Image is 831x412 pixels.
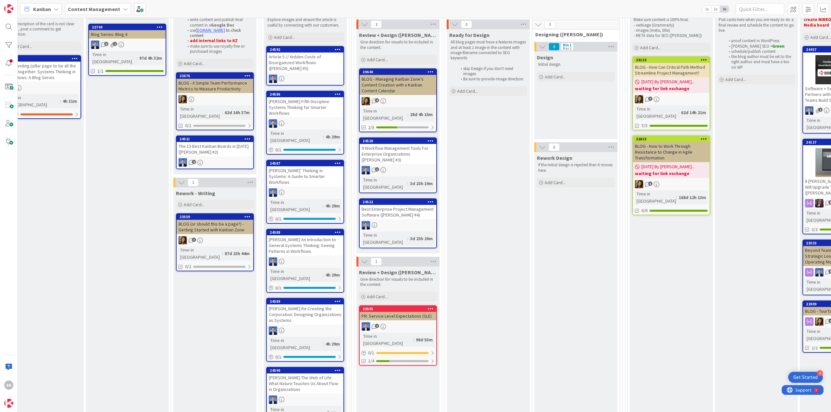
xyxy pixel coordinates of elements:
[413,336,414,343] span: :
[192,160,196,164] span: 2
[360,69,436,75] div: 20640
[360,277,436,288] p: Give direction for visuals to be included in the content.
[179,236,187,244] img: CL
[702,6,711,12] span: 1x
[269,188,277,197] img: DP
[815,268,824,277] img: DP
[266,46,344,86] a: 24592Article 5 // Hidden Costs of Disorganized Workflows ([PERSON_NAME] #5)DP
[360,138,436,164] div: 245209 Workflow Management Tools For Enterprise Organizations ([PERSON_NAME] #3)
[104,42,108,46] span: 6
[267,97,343,117] div: [PERSON_NAME] Fifth Discipline: Systems Thinking for Smarter Workflows
[360,138,436,144] div: 24520
[275,216,281,222] span: 0 / 1
[34,3,35,8] div: 3
[720,6,729,12] span: 3x
[185,263,191,270] span: 0/2
[267,395,343,404] div: DP
[91,41,99,49] img: DP
[266,229,344,293] a: 24588[PERSON_NAME] An Introduction to General Systems Thinking: Seeing Patterns in WorkflowsDPTim...
[5,21,80,37] p: IF the description of the card is not clear enough, post a comment to get clarification.
[359,68,437,132] a: 20640BLOG - Managing Kanban Zone’s Content Creation with a Kanban Content CalendarCLTime in [GEOG...
[6,94,60,108] div: Time in [GEOGRAPHIC_DATA]
[676,194,677,201] span: :
[633,63,710,77] div: BLOG - How Can Critical Path Method Streamline Project Management?
[362,107,407,122] div: Time in [GEOGRAPHIC_DATA]
[634,17,709,22] p: Make sure content is 100% final.
[184,28,253,39] li: use
[176,72,254,130] a: 23676BLOG - X Simple Team Performance Metrics to Measure ProductivityCLTime in [GEOGRAPHIC_DATA]:...
[177,73,253,93] div: 23676BLOG - X Simple Team Performance Metrics to Measure Productivity
[4,110,81,118] div: 0/5
[33,5,51,13] span: Kanban
[810,34,831,40] span: Add Card...
[267,160,343,186] div: 24587[PERSON_NAME]’ Thinking in Systems: A Guide to Smarter Workflows
[177,214,253,220] div: 23559
[88,24,166,76] a: 22744Blog Series: Blog 4DPTime in [GEOGRAPHIC_DATA]:97d 4h 32m1/1
[359,198,437,248] a: 24522Best Enterprise Project Management Software ([PERSON_NAME] #4)DPTime in [GEOGRAPHIC_DATA]:3d...
[360,166,436,174] div: DP
[179,105,222,120] div: Time in [GEOGRAPHIC_DATA]
[818,108,823,112] span: 1
[177,220,253,234] div: BLOG (or should this be a page?) - Getting Started with Kanban Zone
[267,230,343,255] div: 24588[PERSON_NAME] An Introduction to General Systems Thinking: Seeing Patterns in Workflows
[267,91,343,117] div: 24586[PERSON_NAME] Fifth Discipline: Systems Thinking for Smarter Workflows
[267,160,343,166] div: 24587
[91,51,137,65] div: Time in [GEOGRAPHIC_DATA]
[269,257,277,266] img: DP
[14,1,30,9] span: Support
[7,56,81,61] div: 24585
[360,349,436,357] div: 0/1
[367,294,388,300] span: Add Card...
[362,322,370,331] img: DP
[359,305,437,366] a: 23505PR: Service Level Expectations (SLE)DPTime in [GEOGRAPHIC_DATA]:98d 53m0/11/4
[97,68,104,75] span: 1/1
[549,43,560,51] span: 0
[641,163,695,170] span: [DATE] By [PERSON_NAME]...
[222,250,223,257] span: :
[635,190,676,205] div: Time in [GEOGRAPHIC_DATA]
[266,160,344,224] a: 24587[PERSON_NAME]’ Thinking in Systems: A Guide to Smarter WorkflowsDPTime in [GEOGRAPHIC_DATA]:...
[324,133,341,140] div: 4h 29m
[363,139,436,143] div: 24520
[180,215,253,219] div: 23559
[812,226,818,233] span: 3/3
[267,53,343,73] div: Article 5 // Hidden Costs of Disorganized Workflows ([PERSON_NAME] #5)
[636,137,710,141] div: 22813
[360,306,436,320] div: 23505PR: Service Level Expectations (SLE)
[270,92,343,97] div: 24586
[545,74,565,80] span: Add Card...
[188,179,199,186] span: 1
[267,284,343,292] div: 0/1
[267,373,343,394] div: [PERSON_NAME] The Web of Life: What Nature Teaches Us About Flow in Organizations
[641,207,648,214] span: 6/6
[635,105,678,120] div: Time in [GEOGRAPHIC_DATA]
[275,147,281,153] span: 0 / 1
[179,246,222,261] div: Time in [GEOGRAPHIC_DATA]
[362,333,413,347] div: Time in [GEOGRAPHIC_DATA]
[176,135,254,169] a: 24521The 13 Best Kanban Boards in [DATE] ([PERSON_NAME] #2)DP
[563,47,571,50] div: Max 2
[725,49,794,54] li: schedule/publish content
[635,85,708,92] b: waiting for link exchange
[636,58,710,62] div: 23110
[719,17,794,33] p: Pull cards here when you are ready to do a final review and schedule the content to go live.
[267,47,343,53] div: 24592
[640,45,661,51] span: Add Card...
[323,340,324,347] span: :
[60,98,61,105] span: :
[407,180,408,187] span: :
[360,312,436,320] div: PR: Service Level Expectations (SLE)
[360,97,436,105] div: CL
[4,399,13,408] img: avatar
[267,47,343,73] div: 24592Article 5 // Hidden Costs of Disorganized Workflows ([PERSON_NAME] #5)
[633,95,710,103] div: CL
[363,70,436,74] div: 20640
[371,20,382,28] span: 3
[725,38,794,43] li: proof content in WordPress
[267,230,343,235] div: 24588
[711,6,720,12] span: 2x
[359,32,437,38] span: Review + Design (Christine)
[725,77,746,82] span: Add Card...
[362,97,370,105] img: CL
[177,236,253,244] div: CL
